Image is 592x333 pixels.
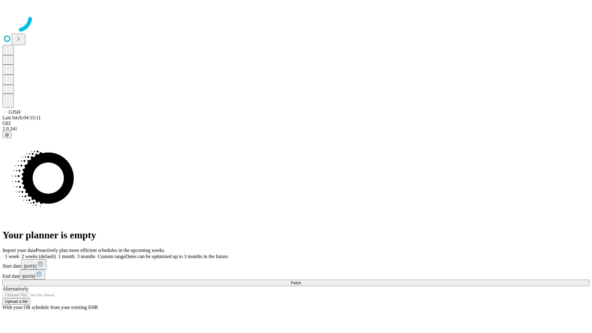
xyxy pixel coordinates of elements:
[36,248,165,253] span: Proactively plan more efficient schedules in the upcoming weeks.
[5,133,9,137] span: @
[9,109,20,115] span: GJSH
[2,298,30,305] button: Upload a file
[2,229,590,241] h1: Your planner is empty
[2,115,41,120] span: Last fetch: 04:15:11
[22,254,56,259] span: 2 weeks (default)
[98,254,125,259] span: Custom range
[291,281,301,285] span: Fetch
[5,254,19,259] span: 1 week
[2,248,36,253] span: Import your data
[2,286,28,291] span: Alternatively
[77,254,95,259] span: 3 months
[2,280,590,286] button: Fetch
[2,269,590,280] div: End date
[58,254,75,259] span: 1 month
[2,305,98,310] span: With your OR schedule from your existing EHR
[22,274,35,279] span: [DATE]
[21,259,47,269] button: [DATE]
[125,254,229,259] span: Dates can be optimized up to 3 months in the future.
[24,264,37,269] span: [DATE]
[20,269,45,280] button: [DATE]
[2,121,590,126] div: GEI
[2,259,590,269] div: Start date
[2,126,590,132] div: 2.0.241
[2,132,12,138] button: @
